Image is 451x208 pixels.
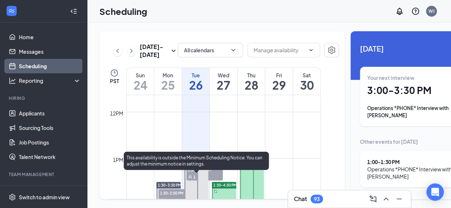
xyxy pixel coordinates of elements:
[182,68,210,95] a: August 26, 2025
[308,47,314,53] svg: ChevronDown
[127,79,154,91] h1: 24
[254,46,305,54] input: Manage availability
[160,198,164,203] svg: User
[124,152,269,170] div: This availability is outside the Minimum Scheduling Notice. You can adjust the minimum notice in ...
[19,121,81,135] a: Sourcing Tools
[9,171,79,178] div: Team Management
[154,72,182,79] div: Mon
[238,72,265,79] div: Thu
[110,77,119,85] span: PST
[19,106,81,121] a: Applicants
[110,69,119,77] svg: Clock
[324,43,339,57] button: Settings
[140,43,169,59] h3: [DATE] - [DATE]
[210,79,237,91] h1: 27
[19,135,81,150] a: Job Postings
[114,46,121,55] svg: ChevronLeft
[293,68,320,95] a: August 30, 2025
[382,195,390,203] svg: ChevronUp
[19,193,70,201] div: Switch to admin view
[19,182,81,197] a: Team
[127,68,154,95] a: August 24, 2025
[426,183,444,201] div: Open Intercom Messenger
[393,193,405,205] button: Minimize
[114,45,122,56] button: ChevronLeft
[238,79,265,91] h1: 28
[111,156,125,164] div: 1pm
[429,8,435,14] div: WJ
[293,79,320,91] h1: 30
[154,79,182,91] h1: 25
[9,77,16,84] svg: Analysis
[265,79,293,91] h1: 29
[182,72,210,79] div: Tue
[294,195,307,203] h3: Chat
[9,193,16,201] svg: Settings
[293,72,320,79] div: Sat
[395,195,403,203] svg: Minimize
[193,175,196,180] span: 1
[127,45,135,56] button: ChevronRight
[108,109,125,117] div: 12pm
[367,193,379,205] button: ComposeMessage
[19,44,81,59] a: Messages
[159,189,195,196] span: 1:30-2:00 PM
[411,7,420,16] svg: QuestionInfo
[265,72,293,79] div: Fri
[19,150,81,164] a: Talent Network
[210,72,237,79] div: Wed
[19,59,81,73] a: Scheduling
[127,72,154,79] div: Sun
[70,8,77,15] svg: Collapse
[324,43,339,59] a: Settings
[182,79,210,91] h1: 26
[19,77,81,84] div: Reporting
[213,183,237,188] span: 1:30-4:30 PM
[214,189,217,193] svg: Sync
[369,195,377,203] svg: ComposeMessage
[210,68,237,95] a: August 27, 2025
[128,46,135,55] svg: ChevronRight
[154,68,182,95] a: August 25, 2025
[178,43,243,57] button: All calendarsChevronDown
[380,193,392,205] button: ChevronUp
[327,46,336,54] svg: Settings
[9,95,79,101] div: Hiring
[238,68,265,95] a: August 28, 2025
[8,7,15,15] svg: WorkstreamLogo
[230,46,237,54] svg: ChevronDown
[395,7,404,16] svg: Notifications
[165,198,168,203] span: 1
[99,5,147,17] h1: Scheduling
[314,196,320,202] div: 93
[265,68,293,95] a: August 29, 2025
[169,46,178,55] svg: SmallChevronDown
[188,175,192,179] svg: User
[158,183,181,188] span: 1:30-3:30 PM
[19,30,81,44] a: Home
